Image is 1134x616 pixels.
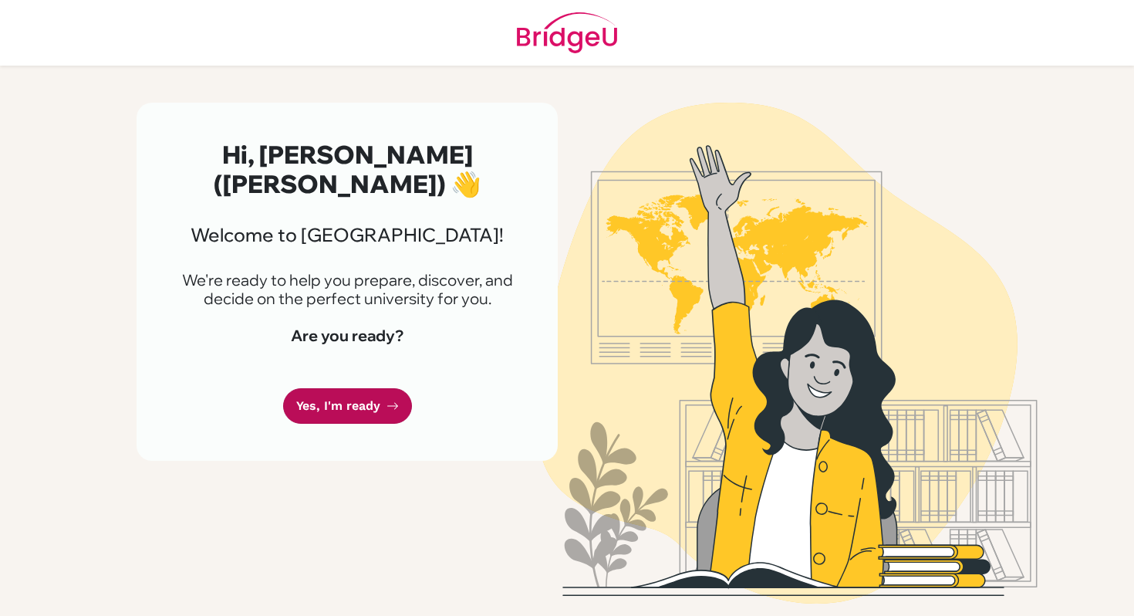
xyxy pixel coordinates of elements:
h3: Welcome to [GEOGRAPHIC_DATA]! [174,224,521,246]
p: We're ready to help you prepare, discover, and decide on the perfect university for you. [174,271,521,308]
a: Yes, I'm ready [283,388,412,425]
h2: Hi, [PERSON_NAME] ([PERSON_NAME]) 👋 [174,140,521,199]
h4: Are you ready? [174,327,521,345]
